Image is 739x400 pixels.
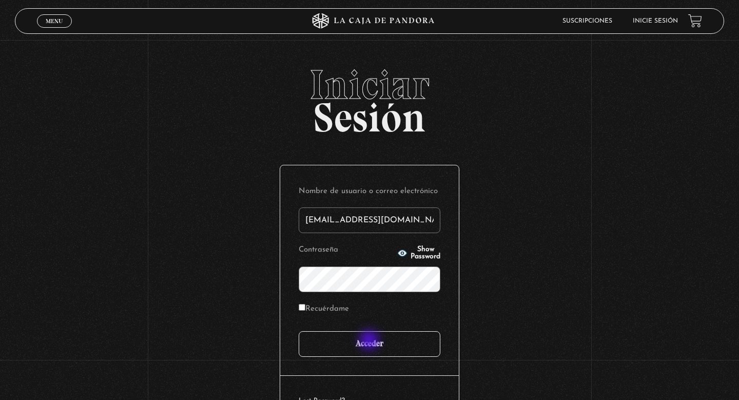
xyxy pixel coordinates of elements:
span: Iniciar [15,64,724,105]
label: Contraseña [299,242,394,258]
a: View your shopping cart [688,14,702,28]
span: Menu [46,18,63,24]
span: Cerrar [43,26,67,33]
a: Suscripciones [562,18,612,24]
label: Nombre de usuario o correo electrónico [299,184,440,200]
h2: Sesión [15,64,724,130]
a: Inicie sesión [633,18,678,24]
input: Recuérdame [299,304,305,311]
input: Acceder [299,331,440,357]
button: Show Password [397,246,440,260]
span: Show Password [411,246,440,260]
label: Recuérdame [299,301,349,317]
